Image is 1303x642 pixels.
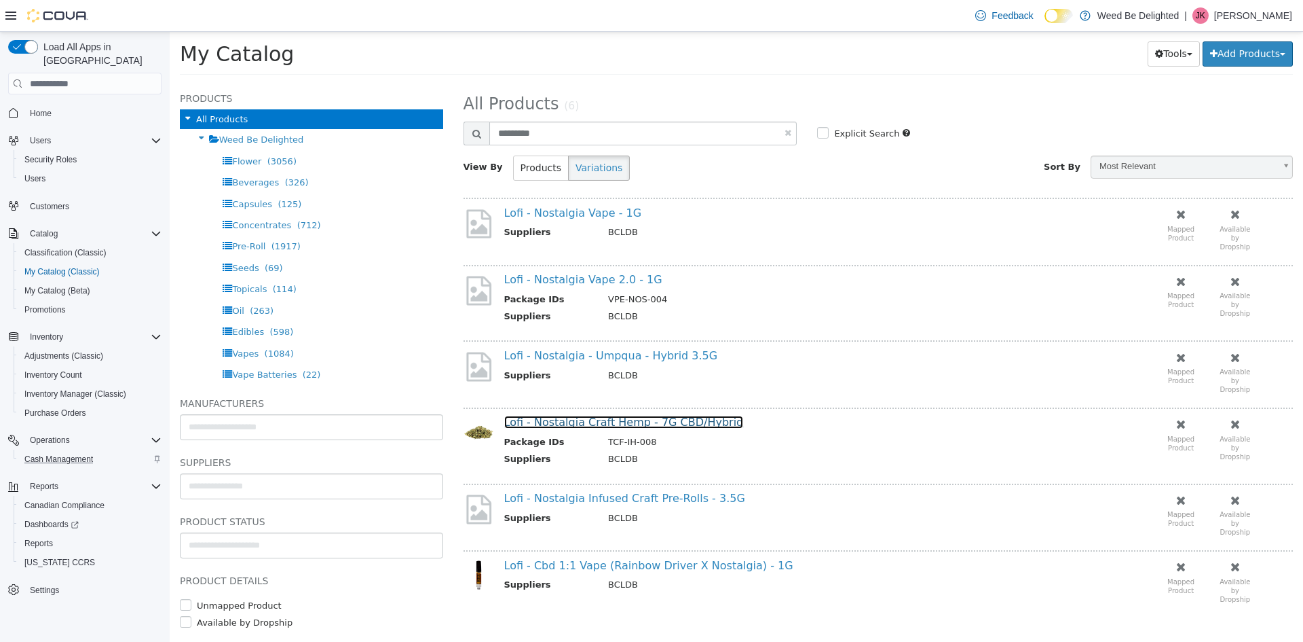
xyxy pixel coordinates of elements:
[19,264,105,280] a: My Catalog (Classic)
[1192,7,1209,24] div: Jordan Knott
[14,553,167,572] button: [US_STATE] CCRS
[1097,7,1179,24] p: Weed Be Delighted
[24,198,75,215] a: Customers
[3,196,167,216] button: Customers
[24,132,56,149] button: Users
[24,432,162,448] span: Operations
[428,421,899,438] td: BCLDB
[428,546,899,563] td: BCLDB
[998,260,1025,277] small: Mapped Product
[30,135,51,146] span: Users
[102,209,131,219] span: (1917)
[998,479,1025,495] small: Mapped Product
[19,264,162,280] span: My Catalog (Classic)
[335,194,429,211] th: Suppliers
[133,338,151,348] span: (22)
[30,108,52,119] span: Home
[24,266,100,277] span: My Catalog (Classic)
[294,63,390,82] span: All Products
[103,252,127,262] span: (114)
[24,154,77,165] span: Security Roles
[294,175,324,209] img: missing-image.png
[874,130,911,140] span: Sort By
[24,582,64,599] a: Settings
[294,461,324,494] img: missing-image.png
[1033,10,1123,35] button: Add Products
[3,580,167,600] button: Settings
[3,131,167,150] button: Users
[10,58,273,75] h5: Products
[19,348,109,364] a: Adjustments (Classic)
[24,105,57,122] a: Home
[335,480,429,497] th: Suppliers
[1184,7,1187,24] p: |
[19,171,162,187] span: Users
[108,167,132,177] span: (125)
[19,386,132,402] a: Inventory Manager (Classic)
[3,327,167,346] button: Inventory
[24,389,126,399] span: Inventory Manager (Classic)
[19,497,162,514] span: Canadian Compliance
[335,546,429,563] th: Suppliers
[19,405,92,421] a: Purchase Orders
[10,541,273,557] h5: Product Details
[3,431,167,450] button: Operations
[394,68,409,80] small: (6)
[294,242,324,275] img: missing-image.png
[14,150,167,169] button: Security Roles
[335,384,574,397] a: Lofi - Nostalgia Craft Hemp - 7G CBD/Hybrid
[24,104,162,121] span: Home
[19,451,162,467] span: Cash Management
[3,224,167,243] button: Catalog
[19,497,110,514] a: Canadian Compliance
[10,482,273,498] h5: Product Status
[14,450,167,469] button: Cash Management
[62,317,89,327] span: Vapes
[14,404,167,423] button: Purchase Orders
[24,285,90,296] span: My Catalog (Beta)
[294,385,324,416] img: 150
[428,480,899,497] td: BCLDB
[19,283,162,299] span: My Catalog (Beta)
[14,515,167,534] a: Dashboards
[998,336,1025,353] small: Mapped Product
[14,169,167,188] button: Users
[30,481,58,492] span: Reports
[24,582,162,599] span: Settings
[24,226,63,242] button: Catalog
[335,404,429,421] th: Package IDs
[1050,194,1080,219] small: Available by Dropship
[14,262,167,281] button: My Catalog (Classic)
[19,451,98,467] a: Cash Management
[19,535,58,552] a: Reports
[24,247,107,258] span: Classification (Classic)
[24,329,69,345] button: Inventory
[335,337,429,354] th: Suppliers
[24,478,162,495] span: Reports
[343,124,399,149] button: Products
[100,295,124,305] span: (598)
[1050,336,1080,361] small: Available by Dropship
[294,130,333,140] span: View By
[24,226,162,242] span: Catalog
[50,103,134,113] span: Weed Be Delighted
[3,477,167,496] button: Reports
[14,281,167,300] button: My Catalog (Beta)
[30,585,59,596] span: Settings
[62,188,121,198] span: Concentrates
[14,346,167,365] button: Adjustments (Classic)
[19,245,112,261] a: Classification (Classic)
[19,516,162,533] span: Dashboards
[24,351,103,361] span: Adjustments (Classic)
[10,363,273,380] h5: Manufacturers
[24,432,75,448] button: Operations
[24,173,45,184] span: Users
[19,283,96,299] a: My Catalog (Beta)
[98,124,127,135] span: (3056)
[661,95,730,109] label: Explicit Search
[62,252,97,262] span: Topicals
[24,454,93,465] span: Cash Management
[8,97,162,635] nav: Complex example
[19,151,162,168] span: Security Roles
